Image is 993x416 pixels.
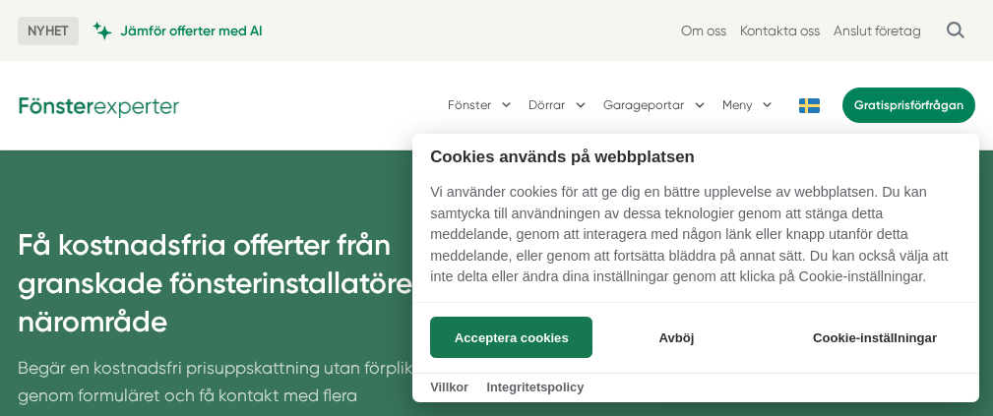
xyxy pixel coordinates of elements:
[788,317,961,358] button: Cookie-inställningar
[430,380,468,394] a: Villkor
[412,182,979,302] p: Vi använder cookies för att ge dig en bättre upplevelse av webbplatsen. Du kan samtycka till anvä...
[598,317,756,358] button: Avböj
[412,148,979,166] h2: Cookies används på webbplatsen
[430,317,592,358] button: Acceptera cookies
[486,380,584,394] a: Integritetspolicy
